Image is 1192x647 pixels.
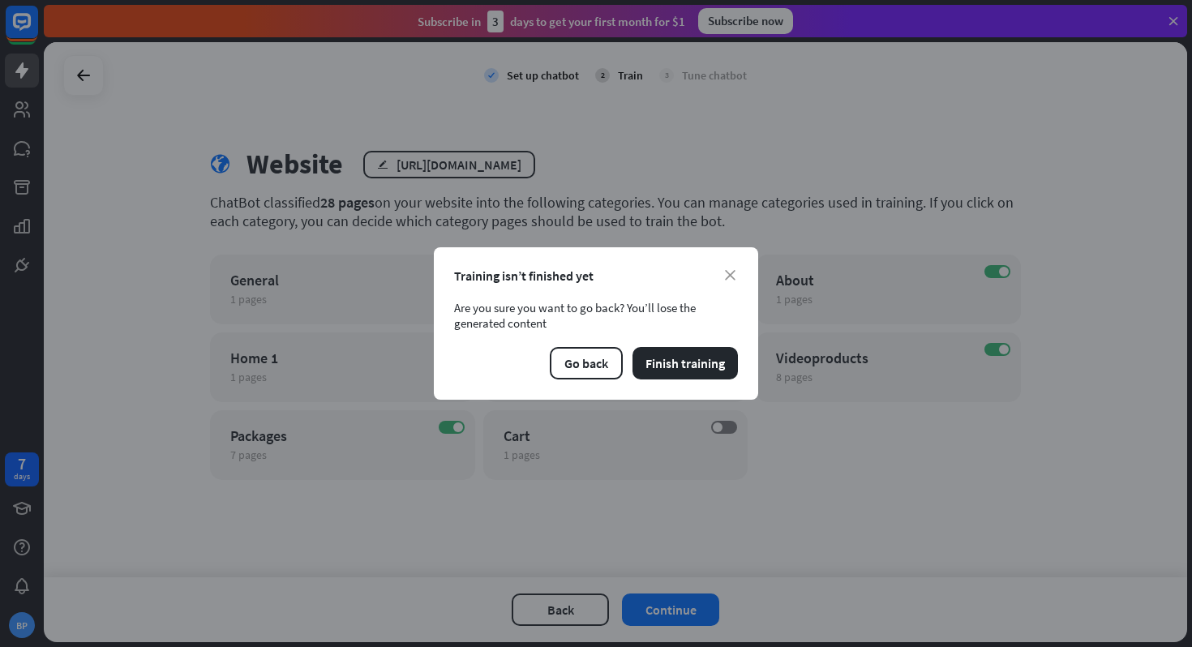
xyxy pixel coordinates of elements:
div: Training isn’t finished yet [454,268,738,284]
div: Are you sure you want to go back? You’ll lose the generated content [454,300,738,331]
button: Open LiveChat chat widget [13,6,62,55]
button: Finish training [632,347,738,379]
button: Go back [550,347,623,379]
i: close [725,270,735,281]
